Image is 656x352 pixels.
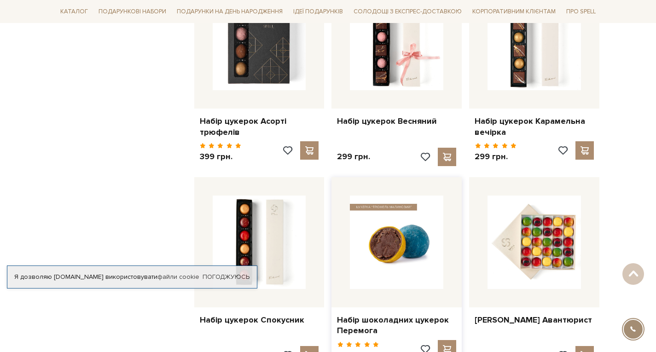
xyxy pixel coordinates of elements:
[7,273,257,281] div: Я дозволяю [DOMAIN_NAME] використовувати
[350,4,465,19] a: Солодощі з експрес-доставкою
[200,315,319,325] a: Набір цукерок Спокусник
[475,315,594,325] a: [PERSON_NAME] Авантюрист
[290,5,347,19] a: Ідеї подарунків
[157,273,199,281] a: файли cookie
[337,315,456,336] a: Набір шоколадних цукерок Перемога
[173,5,286,19] a: Подарунки на День народження
[475,151,517,162] p: 299 грн.
[95,5,170,19] a: Подарункові набори
[200,116,319,138] a: Набір цукерок Асорті трюфелів
[350,196,443,289] img: Набір шоколадних цукерок Перемога
[563,5,599,19] a: Про Spell
[203,273,250,281] a: Погоджуюсь
[337,116,456,127] a: Набір цукерок Весняний
[337,151,370,162] p: 299 грн.
[469,5,559,19] a: Корпоративним клієнтам
[57,5,92,19] a: Каталог
[475,116,594,138] a: Набір цукерок Карамельна вечірка
[200,151,242,162] p: 399 грн.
